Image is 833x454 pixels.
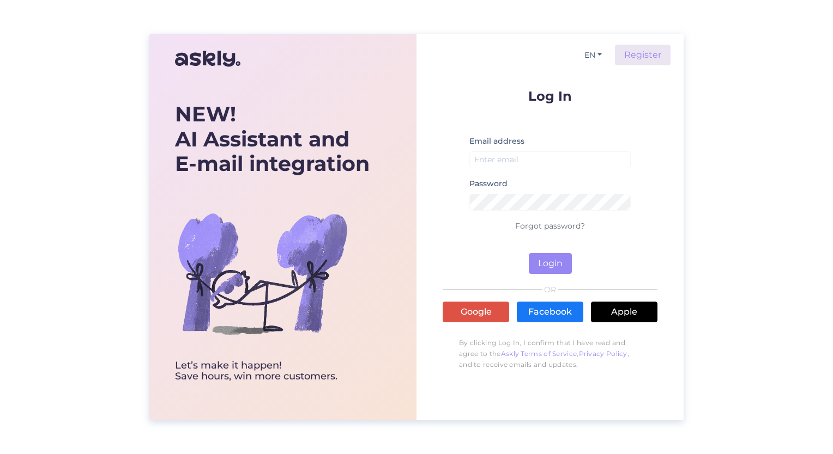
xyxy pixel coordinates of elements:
button: EN [580,47,606,63]
label: Email address [469,136,524,147]
a: Privacy Policy [579,349,627,358]
img: Askly [175,46,240,72]
p: By clicking Log In, I confirm that I have read and agree to the , , and to receive emails and upd... [443,332,657,376]
a: Apple [591,302,657,322]
p: Log In [443,89,657,103]
img: bg-askly [175,186,349,360]
a: Register [615,45,671,65]
span: OR [542,286,558,293]
div: AI Assistant and E-mail integration [175,102,370,176]
a: Google [443,302,509,322]
div: Let’s make it happen! Save hours, win more customers. [175,360,370,382]
label: Password [469,178,508,189]
input: Enter email [469,151,631,168]
a: Facebook [517,302,583,322]
a: Askly Terms of Service [501,349,577,358]
button: Login [529,253,572,274]
a: Forgot password? [515,221,585,231]
b: NEW! [175,101,236,127]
